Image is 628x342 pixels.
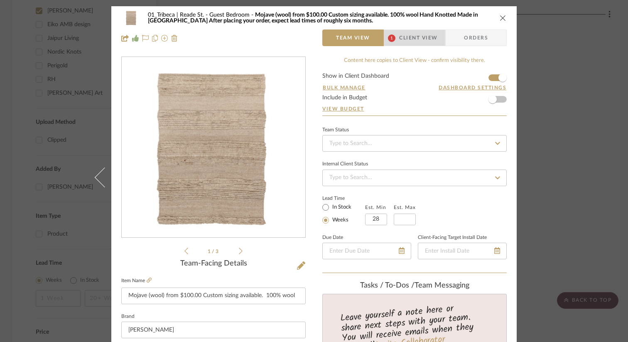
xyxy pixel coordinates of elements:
[331,204,351,211] label: In Stock
[171,35,178,42] img: Remove from project
[121,259,306,268] div: Team-Facing Details
[322,194,365,202] label: Lead Time
[360,282,415,289] span: Tasks / To-Dos /
[322,128,349,132] div: Team Status
[336,30,370,46] span: Team View
[212,249,216,254] span: /
[499,14,507,22] button: close
[208,249,212,254] span: 1
[322,202,365,225] mat-radio-group: Select item type
[148,12,209,18] span: 01_Tribeca | Reade St.
[418,236,487,240] label: Client-Facing Target Install Date
[331,217,348,224] label: Weeks
[322,281,507,290] div: team Messaging
[322,243,411,259] input: Enter Due Date
[121,322,306,338] input: Enter Brand
[216,249,220,254] span: 3
[322,106,507,112] a: View Budget
[322,57,507,65] div: Content here copies to Client View - confirm visibility there.
[322,170,507,186] input: Type to Search…
[322,236,343,240] label: Due Date
[418,243,507,259] input: Enter Install Date
[122,57,305,238] div: 0
[322,135,507,152] input: Type to Search…
[209,12,255,18] span: Guest Bedroom
[322,162,368,166] div: Internal Client Status
[121,315,135,319] label: Brand
[399,30,437,46] span: Client View
[455,30,497,46] span: Orders
[121,288,306,304] input: Enter Item Name
[365,204,386,210] label: Est. Min
[121,277,152,284] label: Item Name
[322,84,366,91] button: Bulk Manage
[438,84,507,91] button: Dashboard Settings
[388,34,395,42] span: 1
[394,204,416,210] label: Est. Max
[141,57,285,238] img: 98b7b6ad-b814-4f98-8729-37104e9b9dc0_436x436.jpg
[121,10,141,26] img: 98b7b6ad-b814-4f98-8729-37104e9b9dc0_48x40.jpg
[148,12,478,24] span: Mojave (wool) from $100.00 Custom sizing available. 100% wool Hand Knotted Made in [GEOGRAPHIC_DA...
